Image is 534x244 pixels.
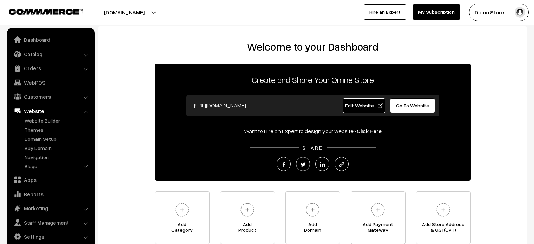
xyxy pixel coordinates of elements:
a: COMMMERCE [9,7,70,15]
a: Settings [9,230,92,243]
a: WebPOS [9,76,92,89]
a: Navigation [23,153,92,161]
span: SHARE [299,145,327,151]
img: plus.svg [434,200,453,219]
img: plus.svg [238,200,257,219]
a: My Subscription [413,4,460,20]
a: Domain Setup [23,135,92,143]
p: Create and Share Your Online Store [155,73,471,86]
span: Add Domain [286,222,340,236]
a: Buy Domain [23,144,92,152]
span: Add Category [155,222,209,236]
a: Themes [23,126,92,133]
span: Add Store Address & GST(OPT) [416,222,470,236]
span: Edit Website [345,103,383,108]
h2: Welcome to your Dashboard [105,40,520,53]
a: Website [9,105,92,117]
a: Marketing [9,202,92,215]
a: Staff Management [9,216,92,229]
img: plus.svg [172,200,192,219]
a: Blogs [23,163,92,170]
a: Reports [9,188,92,200]
a: Add Store Address& GST(OPT) [416,191,471,244]
img: user [515,7,525,18]
img: plus.svg [368,200,388,219]
a: Orders [9,62,92,74]
a: Catalog [9,48,92,60]
a: Dashboard [9,33,92,46]
button: Demo Store [469,4,529,21]
a: Edit Website [343,98,385,113]
a: Go To Website [390,98,435,113]
a: AddCategory [155,191,210,244]
img: plus.svg [303,200,322,219]
div: Want to Hire an Expert to design your website? [155,127,471,135]
span: Add Product [220,222,275,236]
a: Customers [9,90,92,103]
button: [DOMAIN_NAME] [79,4,169,21]
a: Website Builder [23,117,92,124]
img: COMMMERCE [9,9,83,14]
span: Go To Website [396,103,429,108]
a: Add PaymentGateway [351,191,406,244]
a: AddDomain [285,191,340,244]
a: Apps [9,173,92,186]
span: Add Payment Gateway [351,222,405,236]
a: AddProduct [220,191,275,244]
a: Hire an Expert [364,4,406,20]
a: Click Here [357,127,382,134]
